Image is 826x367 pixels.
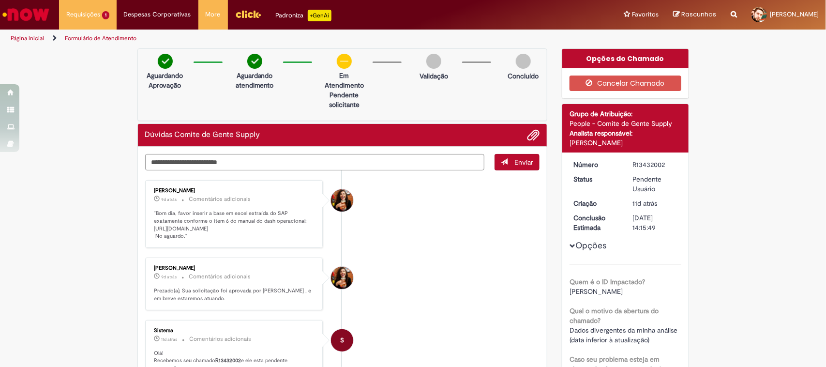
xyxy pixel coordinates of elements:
p: Pendente solicitante [321,90,368,109]
dt: Status [566,174,626,184]
div: Padroniza [276,10,331,21]
dt: Conclusão Estimada [566,213,626,232]
span: Rascunhos [681,10,716,19]
time: 20/08/2025 11:35:28 [633,199,658,208]
span: 11d atrás [162,336,178,342]
span: [PERSON_NAME] [770,10,819,18]
div: [PERSON_NAME] [154,188,315,194]
p: "Bom dia, favor inserir a base em excel extraída do SAP exatamente conforme o item 6 do manual do... [154,210,315,240]
p: +GenAi [308,10,331,21]
img: img-circle-grey.png [426,54,441,69]
b: Qual o motivo da abertura do chamado? [570,306,659,325]
button: Enviar [495,154,540,170]
div: Opções do Chamado [562,49,689,68]
time: 20/08/2025 11:35:43 [162,336,178,342]
img: check-circle-green.png [247,54,262,69]
b: R13432002 [216,357,241,364]
h2: Dúvidas Comite de Gente Supply Histórico de tíquete [145,131,260,139]
p: Aguardando Aprovação [142,71,189,90]
p: Em Atendimento [321,71,368,90]
div: Grupo de Atribuição: [570,109,681,119]
span: 11d atrás [633,199,658,208]
div: Tayna Marcia Teixeira Ferreira [331,267,353,289]
span: Requisições [66,10,100,19]
span: 1 [102,11,109,19]
dt: Número [566,160,626,169]
b: Quem é o ID Impactado? [570,277,645,286]
span: S [340,329,344,352]
div: [DATE] 14:15:49 [633,213,678,232]
textarea: Digite sua mensagem aqui... [145,154,485,171]
div: [PERSON_NAME] [570,138,681,148]
img: circle-minus.png [337,54,352,69]
img: check-circle-green.png [158,54,173,69]
dt: Criação [566,199,626,208]
p: Prezado(a), Sua solicitação foi aprovada por [PERSON_NAME] , e em breve estaremos atuando. [154,287,315,302]
img: click_logo_yellow_360x200.png [235,7,261,21]
span: Despesas Corporativas [124,10,191,19]
span: Enviar [514,158,533,167]
div: People - Comite de Gente Supply [570,119,681,128]
ul: Trilhas de página [7,30,543,47]
small: Comentários adicionais [189,273,251,281]
a: Formulário de Atendimento [65,34,136,42]
span: 9d atrás [162,197,177,202]
time: 22/08/2025 10:15:49 [162,274,177,280]
small: Comentários adicionais [189,195,251,203]
span: [PERSON_NAME] [570,287,623,296]
div: Sistema [154,328,315,334]
div: System [331,329,353,352]
div: Pendente Usuário [633,174,678,194]
img: ServiceNow [1,5,51,24]
span: 9d atrás [162,274,177,280]
span: Dados divergentes da minha análise (data inferior à atualização) [570,326,679,344]
p: Concluído [508,71,539,81]
div: Tayna Marcia Teixeira Ferreira [331,189,353,212]
p: Aguardando atendimento [231,71,278,90]
a: Página inicial [11,34,44,42]
small: Comentários adicionais [190,335,252,343]
time: 22/08/2025 10:16:16 [162,197,177,202]
a: Rascunhos [673,10,716,19]
div: Analista responsável: [570,128,681,138]
div: [PERSON_NAME] [154,265,315,271]
button: Adicionar anexos [527,129,540,141]
img: img-circle-grey.png [516,54,531,69]
button: Cancelar Chamado [570,76,681,91]
span: Favoritos [632,10,659,19]
div: R13432002 [633,160,678,169]
p: Validação [420,71,448,81]
div: 20/08/2025 11:35:28 [633,199,678,208]
span: More [206,10,221,19]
